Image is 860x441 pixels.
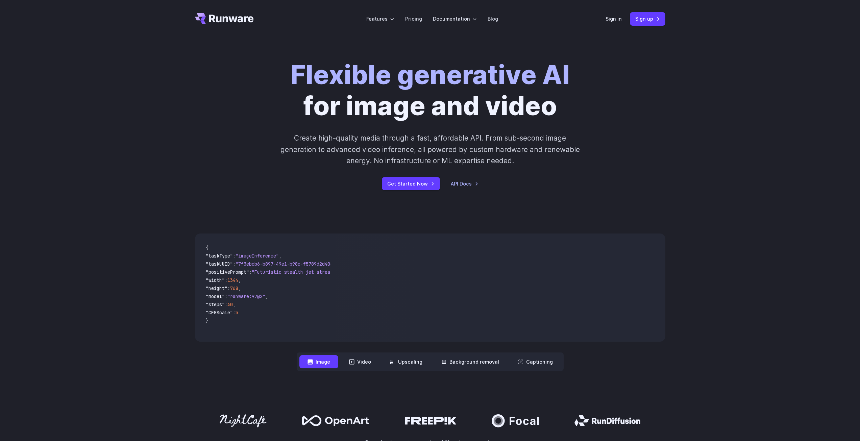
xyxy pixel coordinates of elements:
span: : [225,277,227,283]
span: "7f3ebcb6-b897-49e1-b98c-f5789d2d40d7" [236,261,338,267]
a: API Docs [451,180,478,188]
span: "model" [206,293,225,299]
span: "taskUUID" [206,261,233,267]
button: Captioning [510,355,561,368]
span: "runware:97@2" [227,293,265,299]
span: "height" [206,285,227,291]
span: 768 [230,285,238,291]
button: Image [299,355,338,368]
span: "positivePrompt" [206,269,249,275]
span: "taskType" [206,253,233,259]
a: Sign up [630,12,665,25]
span: 5 [236,310,238,316]
strong: Flexible generative AI [291,59,570,91]
span: , [265,293,268,299]
span: : [233,261,236,267]
span: , [279,253,281,259]
span: "CFGScale" [206,310,233,316]
span: : [249,269,252,275]
label: Features [366,15,394,23]
span: } [206,318,208,324]
span: "width" [206,277,225,283]
button: Background removal [433,355,507,368]
a: Pricing [405,15,422,23]
span: : [233,310,236,316]
span: "imageInference" [236,253,279,259]
a: Blog [488,15,498,23]
label: Documentation [433,15,477,23]
span: "Futuristic stealth jet streaking through a neon-lit cityscape with glowing purple exhaust" [252,269,498,275]
button: Video [341,355,379,368]
span: : [233,253,236,259]
span: 1344 [227,277,238,283]
h1: for image and video [291,59,570,122]
span: , [238,277,241,283]
span: , [233,301,236,308]
span: 40 [227,301,233,308]
span: { [206,245,208,251]
span: "steps" [206,301,225,308]
span: , [238,285,241,291]
a: Go to / [195,13,254,24]
a: Get Started Now [382,177,440,190]
span: : [227,285,230,291]
button: Upscaling [382,355,431,368]
span: : [225,301,227,308]
span: : [225,293,227,299]
p: Create high-quality media through a fast, affordable API. From sub-second image generation to adv... [279,132,581,166]
a: Sign in [606,15,622,23]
